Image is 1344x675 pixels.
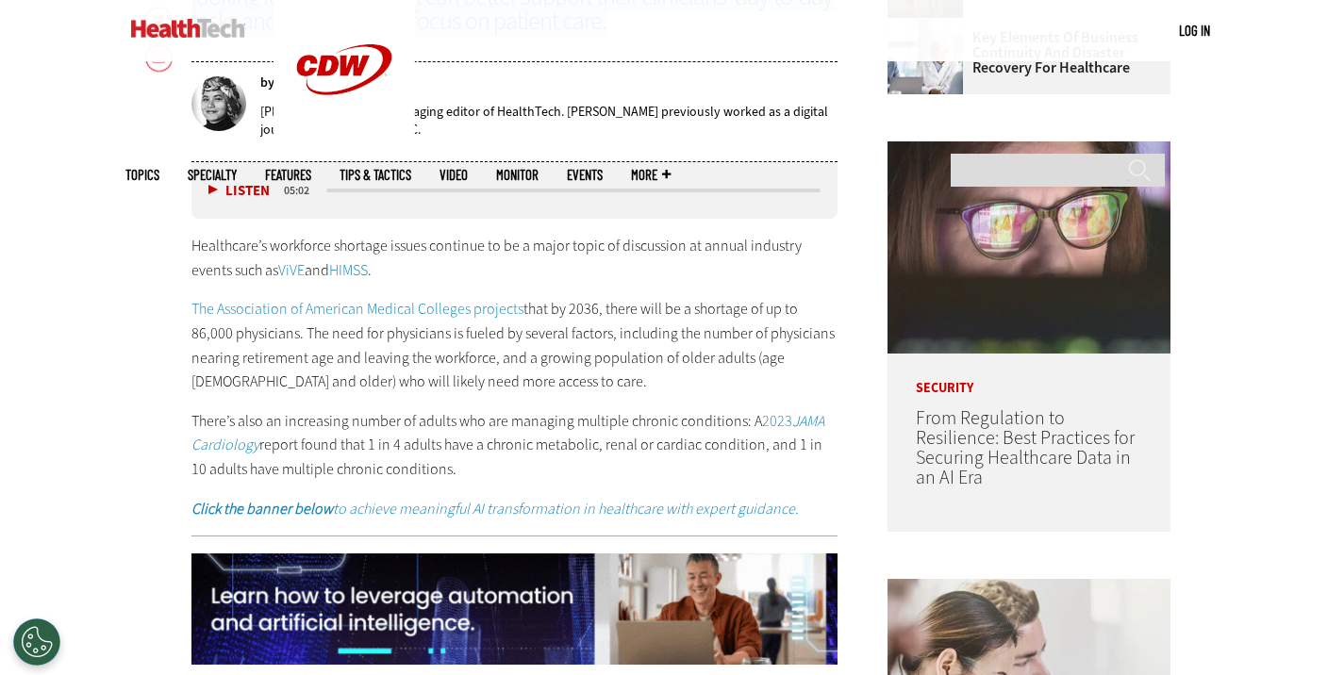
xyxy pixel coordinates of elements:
a: Log in [1179,22,1210,39]
span: Specialty [188,168,237,182]
button: Open Preferences [13,618,60,666]
p: that by 2036, there will be a shortage of up to 86,000 physicians. The need for physicians is fue... [191,297,838,393]
a: The Association of American Medical Colleges projects [191,299,523,319]
a: Events [567,168,603,182]
strong: Click the banner below [191,499,333,519]
a: CDW [274,124,415,144]
img: woman wearing glasses looking at healthcare data on screen [888,141,1170,354]
a: Features [265,168,311,182]
span: Topics [125,168,159,182]
img: Home [131,19,245,38]
a: From Regulation to Resilience: Best Practices for Securing Healthcare Data in an AI Era [916,405,1135,490]
a: Video [440,168,468,182]
a: 2023JAMA Cardiology [191,411,824,455]
a: ViVE [278,260,305,280]
span: More [631,168,671,182]
p: Security [888,354,1170,395]
p: There’s also an increasing number of adults who are managing multiple chronic conditions: A repor... [191,409,838,482]
div: User menu [1179,21,1210,41]
a: MonITor [496,168,539,182]
a: Click the banner belowto achieve meaningful AI transformation in healthcare with expert guidance. [191,499,799,519]
a: Tips & Tactics [340,168,411,182]
a: HIMSS [329,260,368,280]
img: ft-digitalgovt-q424-animated-desktop [191,553,838,665]
div: Cookies Settings [13,618,60,666]
p: Healthcare’s workforce shortage issues continue to be a major topic of discussion at annual indus... [191,234,838,282]
em: to achieve meaningful AI transformation in healthcare with expert guidance. [191,499,799,519]
em: JAMA Cardiology [191,411,824,455]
